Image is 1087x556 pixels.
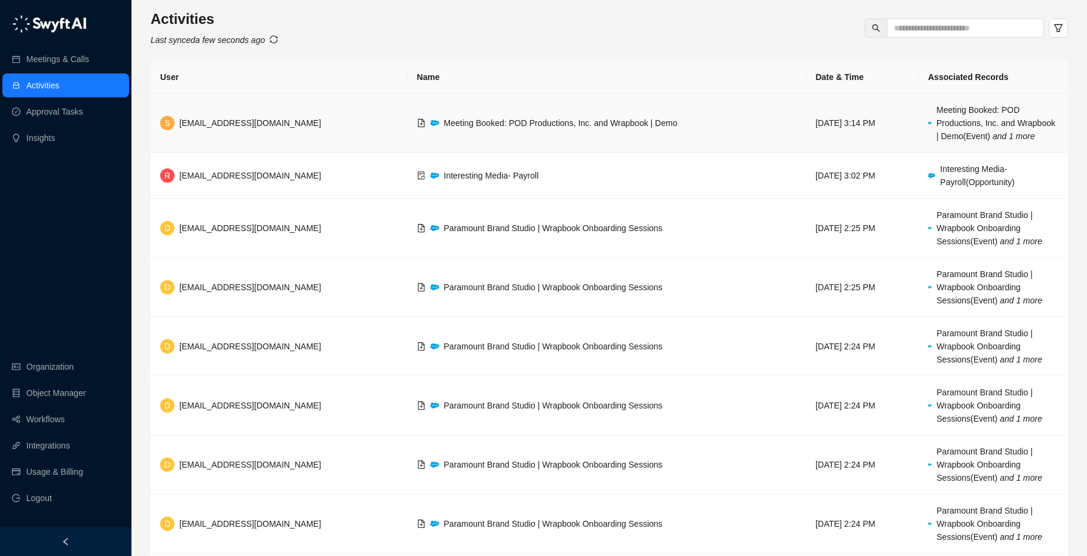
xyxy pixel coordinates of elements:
i: and 1 more [993,131,1035,141]
img: salesforce-ChMvK6Xa.png [928,523,932,525]
span: file-add [417,119,425,127]
i: and 1 more [1000,236,1042,246]
a: Meetings & Calls [26,47,89,71]
span: D [164,517,170,530]
span: [DATE] 2:24 PM [816,519,875,529]
span: sync [270,35,278,44]
span: Paramount Brand Studio | Wrapbook Onboarding Sessions ( Event ) [936,269,1042,305]
span: [EMAIL_ADDRESS][DOMAIN_NAME] [179,282,321,292]
span: [EMAIL_ADDRESS][DOMAIN_NAME] [179,223,321,233]
span: Interesting Media- Payroll [444,171,539,180]
i: and 1 more [1000,532,1042,542]
h3: Activities [151,10,278,29]
span: [EMAIL_ADDRESS][DOMAIN_NAME] [179,401,321,410]
img: salesforce-ChMvK6Xa.png [928,404,932,407]
img: salesforce-ChMvK6Xa.png [928,227,932,229]
span: logout [12,494,20,502]
i: and 1 more [1000,473,1042,483]
span: [DATE] 2:24 PM [816,460,875,469]
th: Date & Time [806,61,918,94]
span: [DATE] 3:02 PM [816,171,875,180]
th: Name [408,61,806,94]
i: and 1 more [1000,355,1042,364]
th: User [151,61,408,94]
span: search [872,24,880,32]
span: Paramount Brand Studio | Wrapbook Onboarding Sessions [444,401,663,410]
span: D [164,399,170,412]
img: salesforce-ChMvK6Xa.png [928,463,932,466]
a: Insights [26,126,55,150]
span: Paramount Brand Studio | Wrapbook Onboarding Sessions [444,342,663,351]
img: salesforce-ChMvK6Xa.png [928,173,935,179]
span: S [164,116,170,130]
span: D [164,222,170,235]
span: Paramount Brand Studio | Wrapbook Onboarding Sessions ( Event ) [936,388,1042,423]
span: filter [1054,23,1063,33]
span: Paramount Brand Studio | Wrapbook Onboarding Sessions ( Event ) [936,328,1042,364]
img: salesforce-ChMvK6Xa.png [430,120,439,127]
span: Paramount Brand Studio | Wrapbook Onboarding Sessions ( Event ) [936,447,1042,483]
span: file-add [417,224,425,232]
span: file-add [417,401,425,410]
a: Approval Tasks [26,100,83,124]
span: Paramount Brand Studio | Wrapbook Onboarding Sessions ( Event ) [936,210,1042,246]
th: Associated Records [918,61,1068,94]
img: salesforce-ChMvK6Xa.png [928,345,932,348]
span: Meeting Booked: POD Productions, Inc. and Wrapbook | Demo [444,118,678,128]
i: and 1 more [1000,414,1042,423]
span: [DATE] 2:24 PM [816,401,875,410]
span: file-add [417,283,425,291]
span: Paramount Brand Studio | Wrapbook Onboarding Sessions [444,519,663,529]
img: salesforce-ChMvK6Xa.png [430,521,439,527]
span: left [62,537,70,546]
a: Object Manager [26,381,86,405]
i: Last synced a few seconds ago [151,35,265,45]
span: [DATE] 2:25 PM [816,282,875,292]
span: [DATE] 3:14 PM [816,118,875,128]
img: salesforce-ChMvK6Xa.png [430,173,439,179]
span: Logout [26,486,52,510]
img: salesforce-ChMvK6Xa.png [430,403,439,409]
img: salesforce-ChMvK6Xa.png [430,462,439,468]
a: Workflows [26,407,65,431]
img: salesforce-ChMvK6Xa.png [928,122,932,124]
iframe: Open customer support [1049,517,1081,549]
span: D [164,340,170,353]
span: R [164,169,170,182]
span: Paramount Brand Studio | Wrapbook Onboarding Sessions [444,223,663,233]
img: salesforce-ChMvK6Xa.png [430,284,439,291]
span: D [164,458,170,471]
a: Organization [26,355,74,379]
img: salesforce-ChMvK6Xa.png [430,343,439,350]
span: file-add [417,460,425,469]
span: file-add [417,520,425,528]
span: file-add [417,342,425,351]
img: salesforce-ChMvK6Xa.png [430,225,439,232]
span: [EMAIL_ADDRESS][DOMAIN_NAME] [179,118,321,128]
span: Meeting Booked: POD Productions, Inc. and Wrapbook | Demo ( Event ) [936,105,1055,141]
span: Paramount Brand Studio | Wrapbook Onboarding Sessions ( Event ) [936,506,1042,542]
span: D [164,281,170,294]
span: Paramount Brand Studio | Wrapbook Onboarding Sessions [444,460,663,469]
span: Interesting Media- Payroll ( Opportunity ) [940,164,1015,187]
a: Usage & Billing [26,460,83,484]
img: salesforce-ChMvK6Xa.png [928,286,932,288]
span: [EMAIL_ADDRESS][DOMAIN_NAME] [179,342,321,351]
span: Paramount Brand Studio | Wrapbook Onboarding Sessions [444,282,663,292]
a: Integrations [26,434,70,457]
i: and 1 more [1000,296,1042,305]
img: logo-05li4sbe.png [12,15,87,33]
span: [DATE] 2:25 PM [816,223,875,233]
span: [DATE] 2:24 PM [816,342,875,351]
span: [EMAIL_ADDRESS][DOMAIN_NAME] [179,171,321,180]
span: [EMAIL_ADDRESS][DOMAIN_NAME] [179,519,321,529]
span: [EMAIL_ADDRESS][DOMAIN_NAME] [179,460,321,469]
span: file-sync [417,171,425,180]
a: Activities [26,73,59,97]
